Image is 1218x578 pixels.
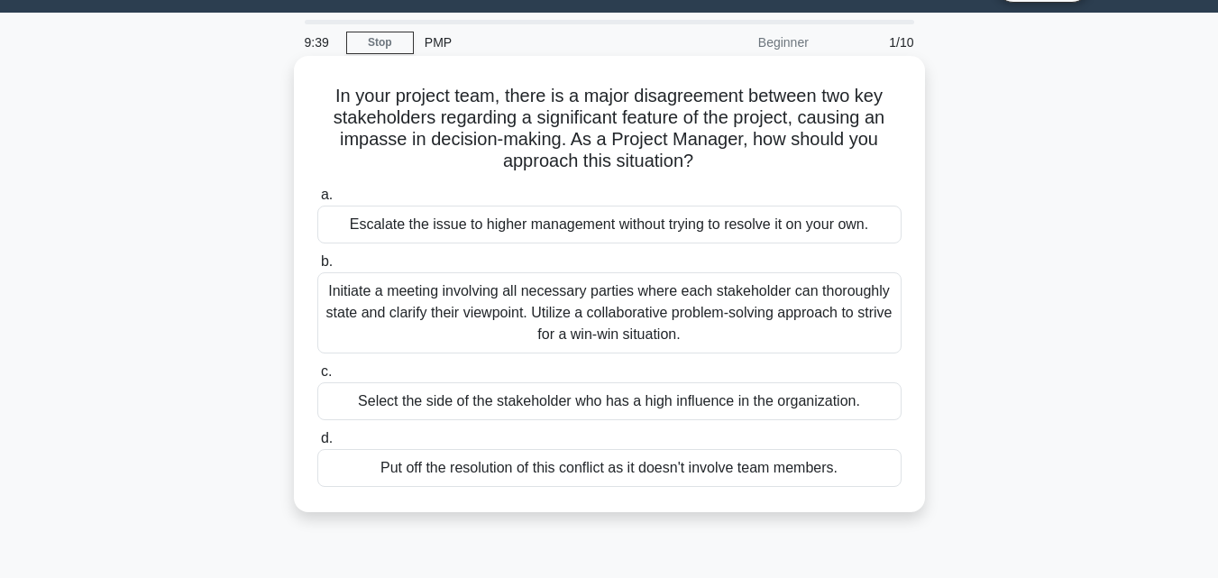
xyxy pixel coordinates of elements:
[294,24,346,60] div: 9:39
[317,272,902,353] div: Initiate a meeting involving all necessary parties where each stakeholder can thoroughly state an...
[414,24,662,60] div: PMP
[820,24,925,60] div: 1/10
[662,24,820,60] div: Beginner
[346,32,414,54] a: Stop
[316,85,903,173] h5: In your project team, there is a major disagreement between two key stakeholders regarding a sign...
[321,253,333,269] span: b.
[317,449,902,487] div: Put off the resolution of this conflict as it doesn't involve team members.
[321,430,333,445] span: d.
[321,363,332,379] span: c.
[317,382,902,420] div: Select the side of the stakeholder who has a high influence in the organization.
[317,206,902,243] div: Escalate the issue to higher management without trying to resolve it on your own.
[321,187,333,202] span: a.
